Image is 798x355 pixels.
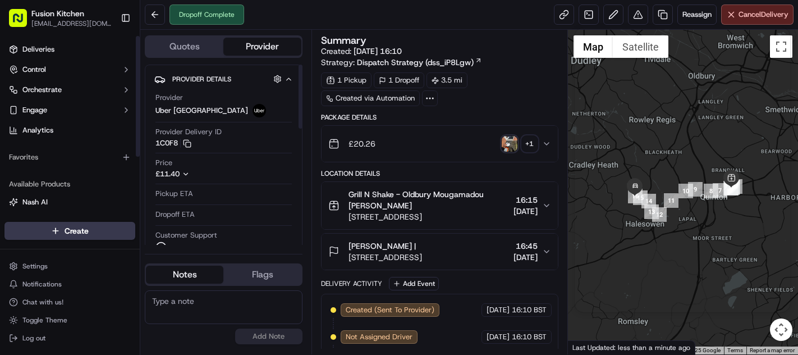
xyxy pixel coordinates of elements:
[4,101,135,119] button: Engage
[677,4,717,25] button: Reassign
[155,138,191,148] button: 1C0F8
[321,90,420,106] a: Created via Automation
[348,240,416,252] span: [PERSON_NAME] |
[4,121,135,139] a: Analytics
[321,35,366,45] h3: Summary
[4,4,116,31] button: Fusion Kitchen[EMAIL_ADDRESS][DOMAIN_NAME]
[22,105,47,115] span: Engage
[146,266,223,284] button: Notes
[172,75,231,84] span: Provider Details
[575,28,790,312] iframe: Customer support window
[512,305,547,315] span: 16:10 BST
[155,210,195,220] span: Dropoff ETA
[223,38,301,56] button: Provider
[155,106,248,116] span: Uber [GEOGRAPHIC_DATA]
[4,148,135,166] div: Favorites
[4,193,135,211] button: Nash AI
[4,330,135,346] button: Log out
[253,104,266,117] img: uber-new-logo.jpeg
[522,136,538,152] div: + 1
[223,266,301,284] button: Flags
[9,197,131,207] a: Nash AI
[357,57,482,68] a: Dispatch Strategy (dss_iP8Lgw)
[348,252,422,263] span: [STREET_ADDRESS]
[4,258,135,274] button: Settings
[374,72,424,88] div: 1 Dropoff
[571,340,608,354] img: Google
[4,40,135,58] a: Deliveries
[65,225,89,236] span: Create
[513,252,538,263] span: [DATE]
[155,158,172,168] span: Price
[321,57,482,68] div: Strategy:
[346,332,412,342] span: Not Assigned Driver
[513,206,538,217] span: [DATE]
[22,197,48,207] span: Nash AI
[321,113,558,122] div: Package Details
[322,182,558,229] button: Grill N Shake - Oldbury Mougamadou [PERSON_NAME][STREET_ADDRESS]16:15[DATE]
[22,85,62,95] span: Orchestrate
[31,19,112,28] button: [EMAIL_ADDRESS][DOMAIN_NAME]
[513,240,538,252] span: 16:45
[22,262,48,271] span: Settings
[4,61,135,79] button: Control
[426,72,467,88] div: 3.5 mi
[22,125,53,135] span: Analytics
[22,65,46,75] span: Control
[4,294,135,310] button: Chat with us!
[22,44,54,54] span: Deliveries
[574,35,613,58] button: Show street map
[568,340,695,354] div: Last Updated: less than a minute ago
[389,277,439,290] button: Add Event
[22,298,63,307] span: Chat with us!
[22,334,45,343] span: Log out
[155,169,180,179] span: £11.40
[22,280,62,289] span: Notifications
[155,127,222,137] span: Provider Delivery ID
[487,305,510,315] span: [DATE]
[512,332,547,342] span: 16:10 BST
[682,10,712,20] span: Reassign
[4,81,135,99] button: Orchestrate
[348,189,509,211] span: Grill N Shake - Oldbury Mougamadou [PERSON_NAME]
[357,57,474,68] span: Dispatch Strategy (dss_iP8Lgw)
[322,234,558,270] button: [PERSON_NAME] |[STREET_ADDRESS]16:45[DATE]
[348,138,375,149] span: £20.26
[154,70,293,88] button: Provider Details
[31,8,84,19] button: Fusion Kitchen
[4,222,135,240] button: Create
[348,211,509,222] span: [STREET_ADDRESS]
[22,316,67,325] span: Toggle Theme
[321,45,402,57] span: Created:
[155,93,183,103] span: Provider
[146,38,223,56] button: Quotes
[571,340,608,354] a: Open this area in Google Maps (opens a new window)
[321,72,372,88] div: 1 Pickup
[4,312,135,328] button: Toggle Theme
[354,46,402,56] span: [DATE] 16:10
[721,4,794,25] button: CancelDelivery
[727,347,743,353] a: Terms (opens in new tab)
[155,169,254,179] button: £11.40
[346,305,434,315] span: Created (Sent To Provider)
[4,276,135,292] button: Notifications
[502,136,517,152] img: photo_proof_of_delivery image
[739,10,788,20] span: Cancel Delivery
[762,318,792,348] iframe: Open customer support
[4,175,135,193] div: Available Products
[322,126,558,162] button: £20.26photo_proof_of_delivery image+1
[155,230,217,240] span: Customer Support
[513,194,538,206] span: 16:15
[321,169,558,178] div: Location Details
[155,189,193,199] span: Pickup ETA
[750,347,795,353] a: Report a map error
[502,136,538,152] button: photo_proof_of_delivery image+1
[487,332,510,342] span: [DATE]
[321,279,382,288] div: Delivery Activity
